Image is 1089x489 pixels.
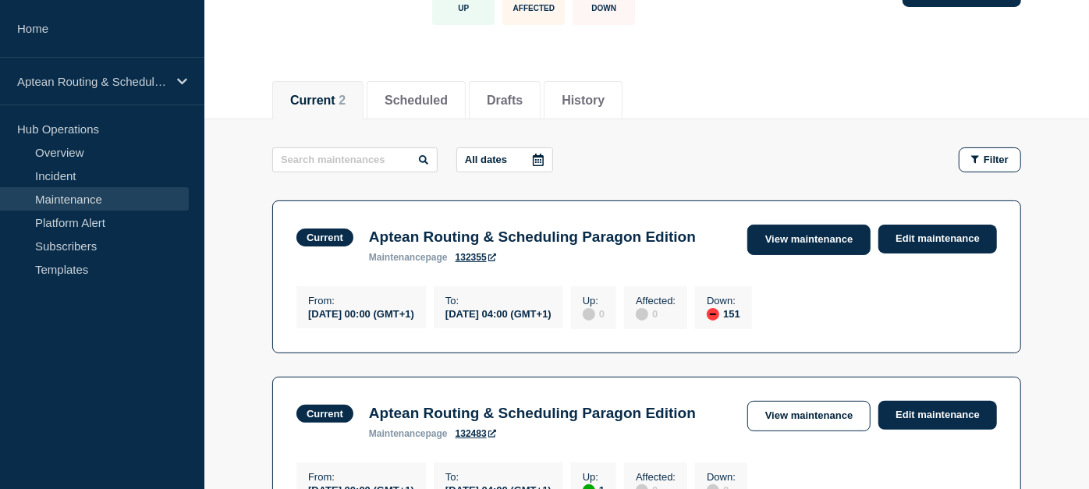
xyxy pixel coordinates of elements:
div: Current [307,408,343,420]
div: disabled [583,308,595,321]
p: Down : [707,471,736,483]
a: Edit maintenance [878,401,997,430]
p: Affected : [636,295,676,307]
div: 0 [636,307,676,321]
p: From : [308,471,414,483]
a: 132355 [456,252,496,263]
p: From : [308,295,414,307]
p: Up : [583,471,605,483]
div: disabled [636,308,648,321]
p: Down : [707,295,740,307]
p: Up : [583,295,605,307]
p: To : [445,471,552,483]
p: All dates [465,154,507,165]
div: [DATE] 04:00 (GMT+1) [445,307,552,320]
p: To : [445,295,552,307]
p: Down [592,4,617,12]
a: 132483 [456,428,496,439]
div: Current [307,232,343,243]
button: Filter [959,147,1021,172]
div: 151 [707,307,740,321]
span: maintenance [369,252,426,263]
p: Affected : [636,471,676,483]
div: [DATE] 00:00 (GMT+1) [308,307,414,320]
span: Filter [984,154,1009,165]
button: History [562,94,605,108]
p: Up [458,4,469,12]
h3: Aptean Routing & Scheduling Paragon Edition [369,229,696,246]
a: Edit maintenance [878,225,997,253]
p: page [369,252,448,263]
p: Aptean Routing & Scheduling Paragon Edition [17,75,167,88]
span: 2 [339,94,346,107]
button: Current 2 [290,94,346,108]
div: 0 [583,307,605,321]
button: Scheduled [385,94,448,108]
button: All dates [456,147,553,172]
a: View maintenance [747,401,871,431]
input: Search maintenances [272,147,438,172]
a: View maintenance [747,225,871,255]
div: down [707,308,719,321]
span: maintenance [369,428,426,439]
p: Affected [513,4,555,12]
button: Drafts [487,94,523,108]
p: page [369,428,448,439]
h3: Aptean Routing & Scheduling Paragon Edition [369,405,696,422]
